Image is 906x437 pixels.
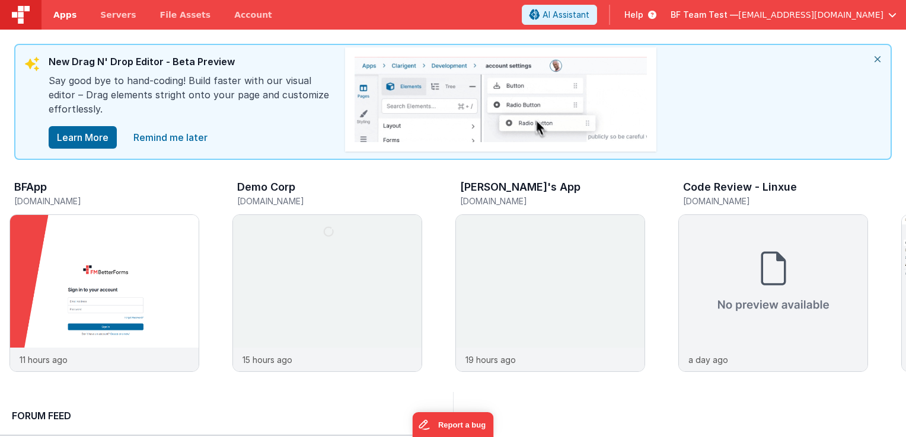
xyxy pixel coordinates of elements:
p: 15 hours ago [243,354,292,366]
h3: Demo Corp [237,181,295,193]
h3: [PERSON_NAME]'s App [460,181,580,193]
span: AI Assistant [543,9,589,21]
span: [EMAIL_ADDRESS][DOMAIN_NAME] [738,9,883,21]
button: Learn More [49,126,117,149]
button: AI Assistant [522,5,597,25]
h5: [DOMAIN_NAME] [683,197,868,205]
h5: [DOMAIN_NAME] [237,197,422,205]
h2: Forum Feed [12,409,432,423]
i: close [864,45,891,73]
div: Say good bye to hand-coding! Build faster with our visual editor – Drag elements stright onto you... [49,73,333,126]
div: New Drag N' Drop Editor - Beta Preview [49,54,333,73]
h3: BFApp [14,181,47,193]
span: Apps [53,9,76,21]
span: File Assets [160,9,211,21]
span: Servers [100,9,136,21]
h5: [DOMAIN_NAME] [14,197,199,205]
p: a day ago [688,354,728,366]
a: close [126,126,215,149]
button: BF Team Test — [EMAIL_ADDRESS][DOMAIN_NAME] [671,9,897,21]
h3: Code Review - Linxue [683,181,797,193]
h5: [DOMAIN_NAME] [460,197,645,205]
span: Help [624,9,643,21]
p: 19 hours ago [465,354,516,366]
iframe: Marker.io feedback button [413,412,494,437]
span: BF Team Test — [671,9,738,21]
